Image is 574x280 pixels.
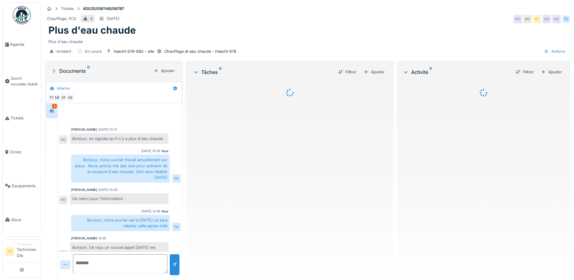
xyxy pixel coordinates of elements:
[141,209,160,214] div: [DATE] 12:36
[60,93,68,102] div: EF
[52,104,57,108] div: 4
[70,242,169,258] div: Bonjour, j'ai reçu un nouvel appel [DATE] me signalant qu'il n'y a plus d'eau chaude
[513,15,522,23] div: MD
[70,193,169,204] div: Ok merci pour l'information
[541,47,568,56] div: Actions
[13,6,31,24] img: Badge_color-CXgf-gQk.svg
[3,135,41,169] a: Zones
[87,67,90,75] sup: 0
[3,62,41,101] a: Ouvrir nouveau ticket
[71,127,97,132] div: [PERSON_NAME]
[17,242,38,261] li: Technicien Otb
[172,174,181,183] div: TO
[543,15,551,23] div: MD
[5,247,14,256] li: TO
[48,93,56,102] div: TO
[151,67,177,75] div: Ajouter
[164,48,236,54] div: Chauffage et eau chaude - Haecht 678
[17,242,38,247] div: Technicien
[81,6,126,12] strong: #2025/09/146/06787
[403,68,511,76] div: Activité
[523,15,532,23] div: MD
[3,28,41,62] a: Agenda
[48,36,567,45] div: Plus d'eau chaude
[10,42,38,47] span: Agenda
[51,67,151,75] div: Documents
[71,188,97,192] div: [PERSON_NAME]
[71,215,170,231] div: Bonjour, notre ouvrier est la [DATE] ce sera rétablis cette après-midi
[3,169,41,203] a: Équipements
[59,135,67,144] div: MD
[71,236,97,241] div: [PERSON_NAME]
[336,68,359,76] div: Filtrer
[11,75,38,87] span: Ouvrir nouveau ticket
[552,15,561,23] div: MD
[54,93,62,102] div: MD
[107,16,120,22] div: [DATE]
[141,149,160,153] div: [DATE] 14:26
[11,217,38,223] span: Stock
[59,250,67,258] div: MD
[3,203,41,237] a: Stock
[193,68,333,76] div: Tâches
[562,15,570,23] div: TO
[161,149,169,153] div: Vous
[66,93,74,102] div: AB
[90,16,93,22] div: 4
[513,68,536,76] div: Filtrer
[533,15,541,23] div: EF
[98,188,117,192] div: [DATE] 14:29
[429,68,432,76] sup: 0
[61,6,74,12] div: Tickets
[70,133,169,144] div: Bonjour, on signale qu'il n'y a plus d'eau chaude
[48,25,136,36] h1: Plus d'eau chaude
[85,48,102,54] div: En cours
[71,155,170,183] div: Bonjour, notre ouvrier travail actuellement sur place . Nous avions mis des avis pour prévenir de...
[57,85,70,91] div: Interne
[114,48,154,54] div: haecht 678-680 - site
[3,101,41,135] a: Tickets
[98,127,117,132] div: [DATE] 14:21
[11,115,38,121] span: Tickets
[539,68,564,76] div: Ajouter
[12,183,38,189] span: Équipements
[47,16,76,22] div: Chauffage, ECS
[161,209,169,214] div: Vous
[59,196,67,204] div: MD
[361,68,387,76] div: Ajouter
[219,68,222,76] sup: 0
[172,223,181,231] div: TO
[57,48,71,54] div: Incident
[98,236,106,241] div: 10:35
[10,149,38,155] span: Zones
[5,242,38,262] a: TO TechnicienTechnicien Otb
